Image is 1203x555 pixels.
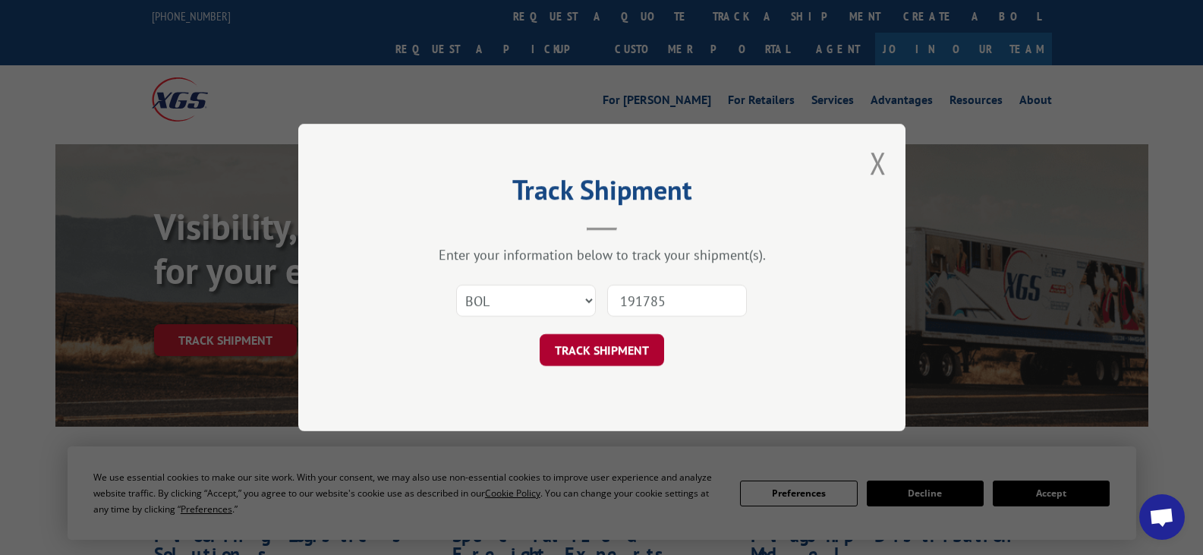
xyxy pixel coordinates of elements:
input: Number(s) [607,285,747,317]
div: Open chat [1139,494,1185,540]
div: Enter your information below to track your shipment(s). [374,246,830,263]
h2: Track Shipment [374,179,830,208]
button: Close modal [870,143,887,183]
button: TRACK SHIPMENT [540,334,664,366]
